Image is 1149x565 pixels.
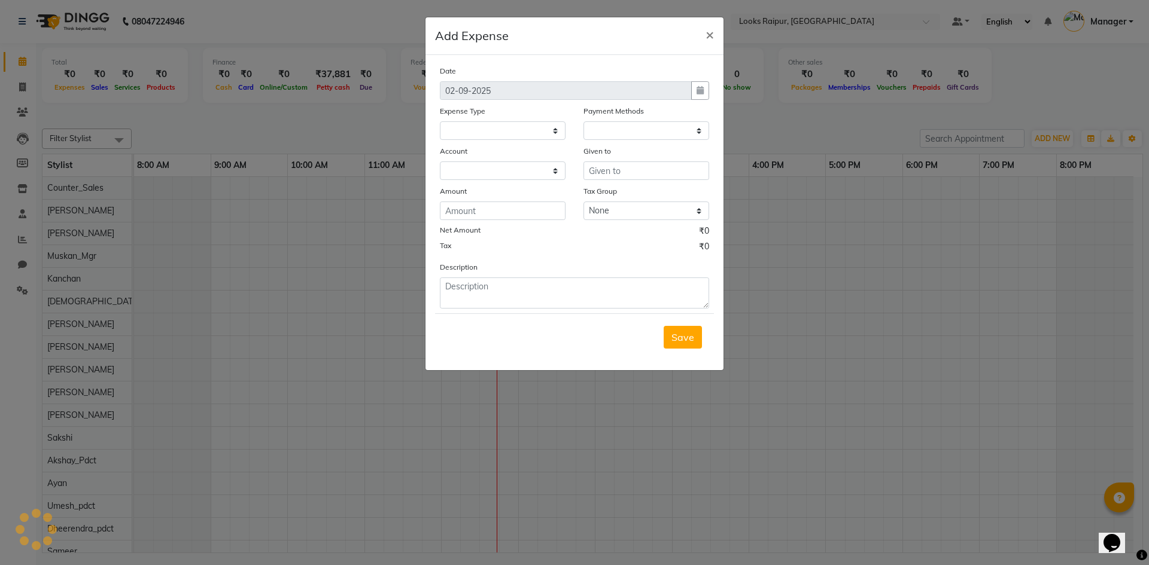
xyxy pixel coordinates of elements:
h5: Add Expense [435,27,509,45]
label: Given to [583,146,611,157]
label: Tax [440,240,451,251]
button: Save [664,326,702,349]
span: Save [671,331,694,343]
span: × [706,25,714,43]
label: Net Amount [440,225,481,236]
label: Account [440,146,467,157]
label: Description [440,262,478,273]
label: Expense Type [440,106,485,117]
span: ₹0 [699,225,709,240]
label: Date [440,66,456,77]
label: Amount [440,186,467,197]
iframe: chat widget [1099,517,1137,553]
button: Close [696,17,724,51]
label: Payment Methods [583,106,644,117]
label: Tax Group [583,186,617,197]
span: ₹0 [699,240,709,256]
input: Given to [583,161,709,180]
input: Amount [440,201,566,220]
